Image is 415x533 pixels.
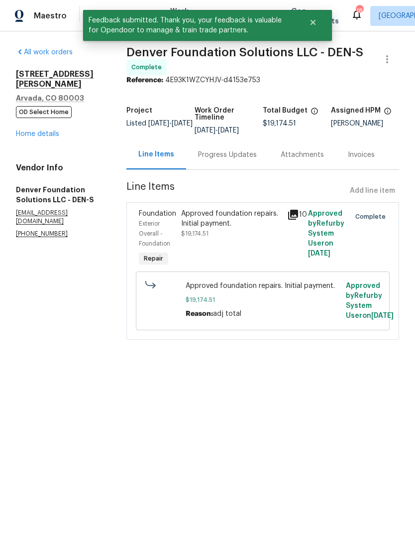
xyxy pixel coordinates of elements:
span: Foundation [139,210,176,217]
span: [DATE] [148,120,169,127]
div: Line Items [138,149,174,159]
span: [DATE] [218,127,239,134]
span: adj total [213,310,241,317]
span: Approved by Refurby System User on [346,282,394,319]
div: Invoices [348,150,375,160]
div: [PERSON_NAME] [331,120,399,127]
button: Close [297,12,329,32]
span: Approved by Refurby System User on [308,210,344,257]
span: Maestro [34,11,67,21]
span: Repair [140,254,167,264]
span: The hpm assigned to this work order. [384,107,392,120]
div: 4E93K1WZCYHJV-d4153e753 [126,75,399,85]
span: Exterior Overall - Foundation [139,221,170,247]
span: Work Orders [170,6,196,26]
div: 18 [356,6,363,16]
span: The total cost of line items that have been proposed by Opendoor. This sum includes line items th... [311,107,318,120]
span: - [148,120,193,127]
span: Complete [355,212,390,222]
span: Geo Assignments [291,6,339,26]
h5: Total Budget [263,107,308,114]
span: $19,174.51 [181,231,208,237]
div: Approved foundation repairs. Initial payment. [181,209,281,229]
span: [DATE] [308,250,330,257]
a: All work orders [16,49,73,56]
b: Reference: [126,77,163,84]
h5: Project [126,107,152,114]
span: [DATE] [172,120,193,127]
div: 10 [287,209,302,221]
div: Attachments [281,150,324,160]
h5: Denver Foundation Solutions LLC - DEN-S [16,185,103,205]
a: Home details [16,131,59,137]
span: - [195,127,239,134]
span: [DATE] [195,127,215,134]
span: [DATE] [371,312,394,319]
h5: Assigned HPM [331,107,381,114]
span: Complete [131,62,166,72]
span: $19,174.51 [263,120,296,127]
span: $19,174.51 [186,295,340,305]
span: Reason: [186,310,213,317]
span: OD Select Home [16,106,72,118]
span: Feedback submitted. Thank you, your feedback is valuable for Opendoor to manage & train trade par... [83,10,297,41]
span: Approved foundation repairs. Initial payment. [186,281,340,291]
span: Denver Foundation Solutions LLC - DEN-S [126,46,363,58]
span: Line Items [126,182,346,200]
div: Progress Updates [198,150,257,160]
h5: Work Order Timeline [195,107,263,121]
h4: Vendor Info [16,163,103,173]
span: Listed [126,120,193,127]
